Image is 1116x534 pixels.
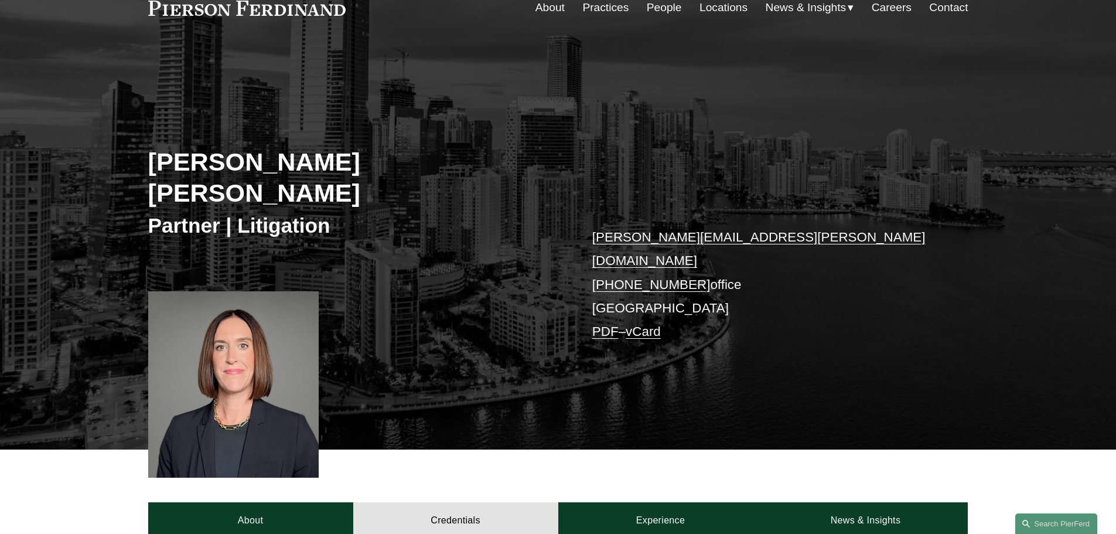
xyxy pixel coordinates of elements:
[1015,513,1097,534] a: Search this site
[592,226,934,344] p: office [GEOGRAPHIC_DATA] –
[592,324,619,339] a: PDF
[592,277,711,292] a: [PHONE_NUMBER]
[148,213,558,239] h3: Partner | Litigation
[148,147,558,208] h2: [PERSON_NAME] [PERSON_NAME]
[626,324,661,339] a: vCard
[592,230,926,268] a: [PERSON_NAME][EMAIL_ADDRESS][PERSON_NAME][DOMAIN_NAME]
